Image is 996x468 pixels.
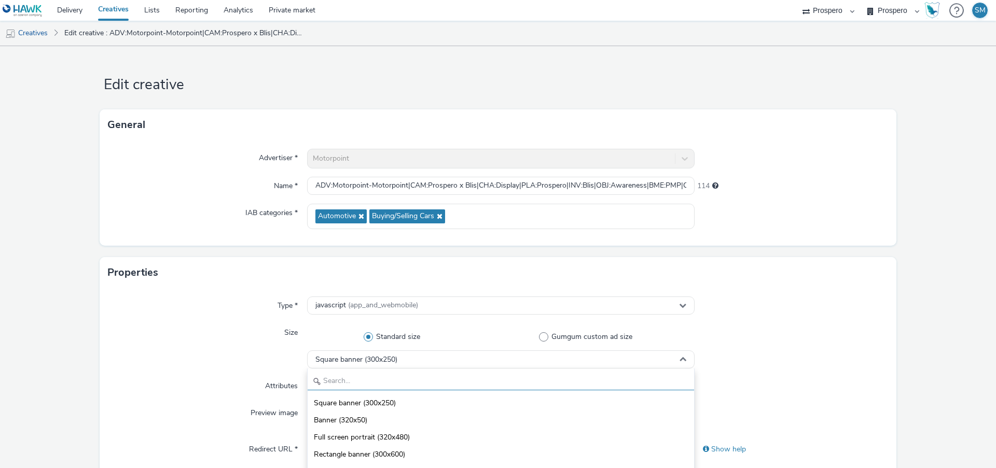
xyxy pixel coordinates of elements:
label: Redirect URL * [245,440,302,455]
span: javascript [315,301,418,310]
span: Square banner (300x250) [314,398,396,408]
span: (app_and_webmobile) [348,300,418,310]
a: Edit creative : ADV:Motorpoint-Motorpoint|CAM:Prospero x Blis|CHA:Display|PLA:Prospero|INV:Blis|O... [59,21,308,46]
img: mobile [5,29,16,39]
span: Gumgum custom ad size [551,332,632,342]
span: Full screen portrait (320x480) [314,432,410,443]
a: Hawk Academy [924,2,944,19]
span: Square banner (300x250) [315,356,397,364]
input: Search... [308,372,694,390]
img: undefined Logo [3,4,43,17]
h3: Properties [107,265,158,280]
input: Name [307,177,695,195]
label: Preview image [246,404,302,418]
h3: General [107,117,145,133]
label: Advertiser * [255,149,302,163]
label: Attributes [261,377,302,391]
span: Banner (320x50) [314,415,367,426]
div: Maximum 255 characters [712,181,718,191]
label: Type * [273,296,302,311]
label: IAB categories * [241,204,302,218]
span: Standard size [376,332,420,342]
div: SM [975,3,986,18]
label: Size [280,323,302,338]
div: Show help [695,440,889,459]
img: Hawk Academy [924,2,940,19]
h1: Edit creative [100,75,896,95]
span: Buying/Selling Cars [372,212,434,221]
span: Rectangle banner (300x600) [314,449,405,460]
label: Name * [270,177,302,191]
span: 114 [697,181,710,191]
span: Automotive [318,212,356,221]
